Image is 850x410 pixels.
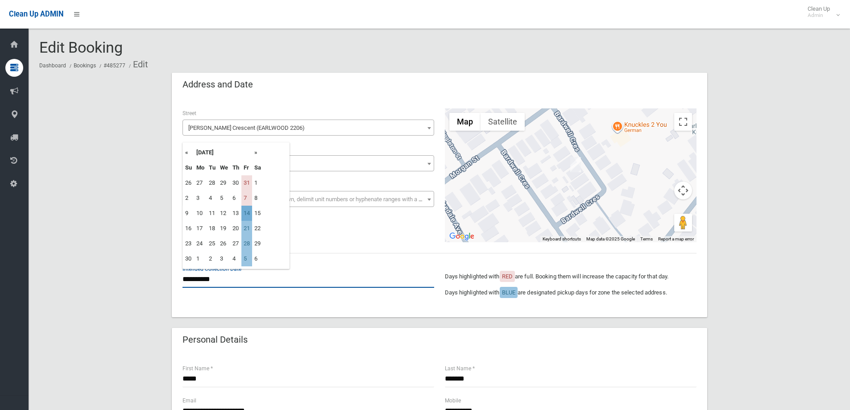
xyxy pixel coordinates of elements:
[183,221,194,236] td: 16
[445,271,697,282] p: Days highlighted with are full. Booking them will increase the capacity for that day.
[183,160,194,175] th: Su
[194,145,252,160] th: [DATE]
[570,157,581,172] div: 5 Bardwell Crescent, EARLWOOD NSW 2206
[241,206,252,221] td: 14
[230,236,241,251] td: 27
[252,206,263,221] td: 15
[104,62,125,69] a: #485277
[183,251,194,266] td: 30
[252,175,263,191] td: 1
[543,236,581,242] button: Keyboard shortcuts
[502,289,515,296] span: BLUE
[252,160,263,175] th: Sa
[194,191,207,206] td: 3
[447,231,477,242] img: Google
[640,236,653,241] a: Terms (opens in new tab)
[674,113,692,131] button: Toggle fullscreen view
[185,122,432,134] span: Bardwell Crescent (EARLWOOD 2206)
[586,236,635,241] span: Map data ©2025 Google
[182,155,434,171] span: 5
[449,113,481,131] button: Show street map
[183,206,194,221] td: 9
[230,221,241,236] td: 20
[194,206,207,221] td: 10
[674,182,692,199] button: Map camera controls
[183,191,194,206] td: 2
[230,206,241,221] td: 13
[207,160,218,175] th: Tu
[183,236,194,251] td: 23
[127,56,148,73] li: Edit
[803,5,839,19] span: Clean Up
[218,221,230,236] td: 19
[218,191,230,206] td: 5
[183,145,194,160] th: «
[674,214,692,232] button: Drag Pegman onto the map to open Street View
[207,191,218,206] td: 4
[445,287,697,298] p: Days highlighted with are designated pickup days for zone the selected address.
[241,175,252,191] td: 31
[447,231,477,242] a: Open this area in Google Maps (opens a new window)
[183,175,194,191] td: 26
[207,206,218,221] td: 11
[74,62,96,69] a: Bookings
[172,331,258,348] header: Personal Details
[194,236,207,251] td: 24
[39,62,66,69] a: Dashboard
[39,38,123,56] span: Edit Booking
[218,251,230,266] td: 3
[218,160,230,175] th: We
[252,145,263,160] th: »
[808,12,830,19] small: Admin
[241,160,252,175] th: Fr
[241,221,252,236] td: 21
[252,221,263,236] td: 22
[658,236,694,241] a: Report a map error
[252,236,263,251] td: 29
[207,175,218,191] td: 28
[218,236,230,251] td: 26
[252,251,263,266] td: 6
[185,157,432,170] span: 5
[230,251,241,266] td: 4
[218,175,230,191] td: 29
[207,221,218,236] td: 18
[252,191,263,206] td: 8
[218,206,230,221] td: 12
[481,113,525,131] button: Show satellite imagery
[207,236,218,251] td: 25
[194,251,207,266] td: 1
[230,191,241,206] td: 6
[194,221,207,236] td: 17
[241,191,252,206] td: 7
[188,196,438,203] span: Select the unit number from the dropdown, delimit unit numbers or hyphenate ranges with a comma
[502,273,513,280] span: RED
[230,160,241,175] th: Th
[182,120,434,136] span: Bardwell Crescent (EARLWOOD 2206)
[194,160,207,175] th: Mo
[194,175,207,191] td: 27
[207,251,218,266] td: 2
[241,251,252,266] td: 5
[230,175,241,191] td: 30
[9,10,63,18] span: Clean Up ADMIN
[241,236,252,251] td: 28
[172,76,264,93] header: Address and Date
